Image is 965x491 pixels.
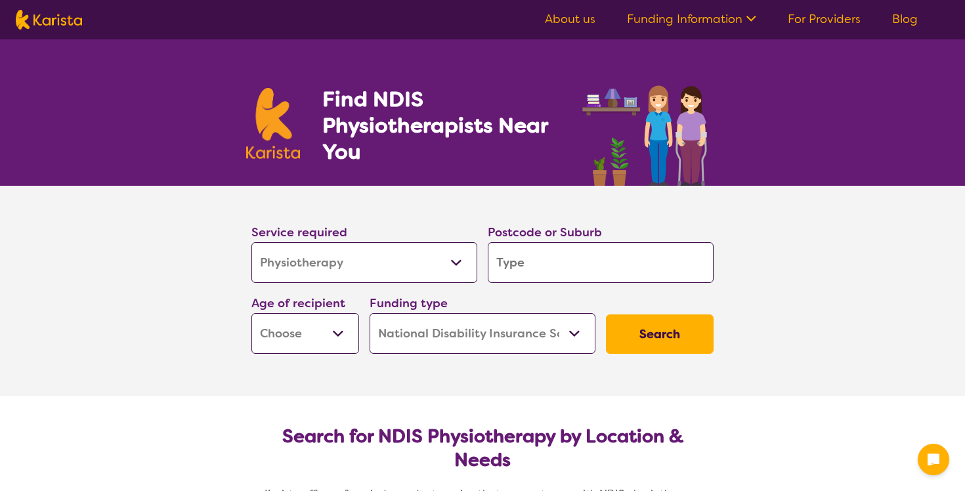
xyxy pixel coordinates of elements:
label: Postcode or Suburb [488,224,602,240]
a: For Providers [788,11,861,27]
input: Type [488,242,714,283]
a: Funding Information [627,11,756,27]
img: Karista logo [246,88,300,159]
h2: Search for NDIS Physiotherapy by Location & Needs [262,425,703,472]
a: About us [545,11,595,27]
label: Service required [251,224,347,240]
label: Age of recipient [251,295,345,311]
label: Funding type [370,295,448,311]
img: physiotherapy [578,71,719,186]
img: Karista logo [16,10,82,30]
button: Search [606,314,714,354]
a: Blog [892,11,918,27]
h1: Find NDIS Physiotherapists Near You [322,86,565,165]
